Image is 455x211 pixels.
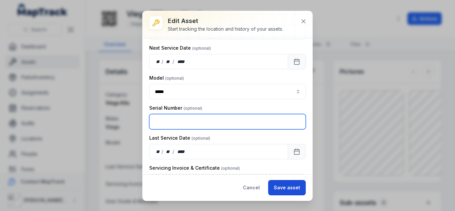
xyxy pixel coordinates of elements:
div: month, [164,58,173,65]
h3: Edit asset [168,16,283,26]
button: Save asset [268,180,306,195]
div: / [162,148,164,155]
div: / [173,148,175,155]
label: Serial Number [149,105,202,111]
label: Servicing Invoice & Certificate [149,165,240,171]
div: Start tracking the location and history of your assets. [168,26,283,32]
button: Calendar [288,54,306,69]
label: Model [149,75,184,81]
div: day, [155,58,162,65]
div: year, [175,148,187,155]
input: asset-edit:cf[15485646-641d-4018-a890-10f5a66d77ec]-label [149,84,306,99]
div: month, [164,148,173,155]
div: year, [175,58,187,65]
label: Next Service Date [149,45,211,51]
button: Cancel [237,180,265,195]
button: Calendar [288,144,306,159]
label: Last Service Date [149,135,210,141]
div: / [162,58,164,65]
div: / [173,58,175,65]
div: day, [155,148,162,155]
